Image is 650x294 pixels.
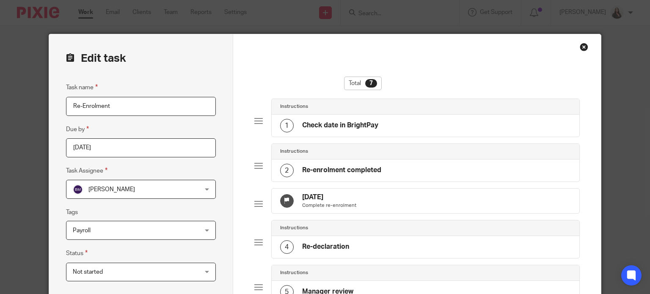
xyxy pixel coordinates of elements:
[302,121,378,130] h4: Check date in BrightPay
[280,103,308,110] h4: Instructions
[73,184,83,195] img: svg%3E
[66,248,88,258] label: Status
[280,269,308,276] h4: Instructions
[302,193,356,202] h4: [DATE]
[302,202,356,209] p: Complete re-enrolment
[66,138,216,157] input: Pick a date
[280,225,308,231] h4: Instructions
[280,240,294,254] div: 4
[302,166,381,175] h4: Re-enrolment completed
[365,79,377,88] div: 7
[66,51,216,66] h2: Edit task
[280,164,294,177] div: 2
[66,82,98,92] label: Task name
[344,77,382,90] div: Total
[88,187,135,192] span: [PERSON_NAME]
[302,242,349,251] h4: Re-declaration
[66,166,107,176] label: Task Assignee
[580,43,588,51] div: Close this dialog window
[73,228,91,234] span: Payroll
[66,124,89,134] label: Due by
[280,119,294,132] div: 1
[66,208,78,217] label: Tags
[280,148,308,155] h4: Instructions
[73,269,103,275] span: Not started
